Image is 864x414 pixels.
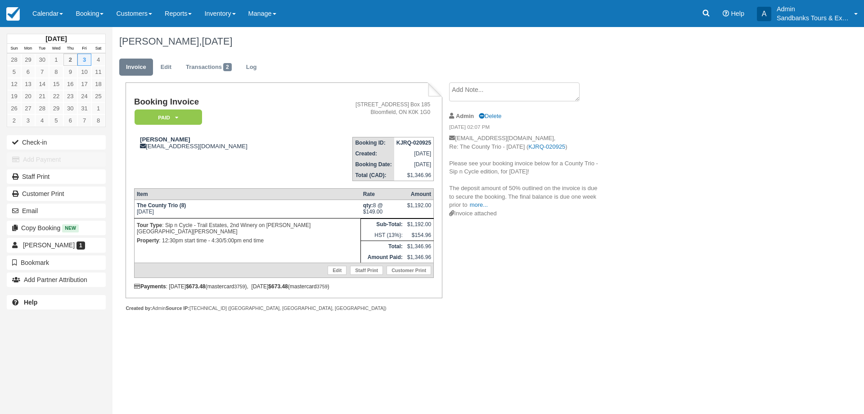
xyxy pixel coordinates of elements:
h1: [PERSON_NAME], [119,36,754,47]
th: Total (CAD): [353,170,394,181]
a: Customer Print [7,187,106,201]
div: : [DATE] (mastercard ), [DATE] (mastercard ) [134,283,434,290]
th: Booking Date: [353,159,394,170]
th: Mon [21,44,35,54]
a: 8 [49,66,63,78]
th: Tue [35,44,49,54]
span: 2 [223,63,232,71]
strong: Admin [456,113,474,119]
a: Invoice [119,59,153,76]
strong: [PERSON_NAME] [140,136,190,143]
td: [DATE] [394,159,434,170]
a: 17 [77,78,91,90]
a: 1 [49,54,63,66]
a: 9 [63,66,77,78]
strong: Payments [134,283,166,290]
a: 19 [7,90,21,102]
a: 6 [21,66,35,78]
a: 30 [63,102,77,114]
a: Customer Print [387,266,431,275]
th: Sat [91,44,105,54]
th: Amount [405,189,434,200]
div: A [757,7,771,21]
td: HST (13%): [361,230,405,241]
a: 1 [91,102,105,114]
address: [STREET_ADDRESS] Box 185 Bloomfield, ON K0K 1G0 [312,101,430,116]
a: 5 [7,66,21,78]
a: 15 [49,78,63,90]
td: $1,346.96 [405,252,434,263]
a: 27 [21,102,35,114]
button: Add Payment [7,152,106,167]
strong: Created by: [126,305,152,311]
a: 16 [63,78,77,90]
a: 23 [63,90,77,102]
a: 8 [91,114,105,127]
img: checkfront-main-nav-mini-logo.png [6,7,20,21]
strong: qty [363,202,373,209]
a: Edit [154,59,178,76]
a: 21 [35,90,49,102]
a: 28 [7,54,21,66]
em: Paid [135,109,202,125]
div: Admin [TECHNICAL_ID] ([GEOGRAPHIC_DATA], [GEOGRAPHIC_DATA], [GEOGRAPHIC_DATA]) [126,305,442,312]
div: Invoice attached [449,209,601,218]
th: Wed [49,44,63,54]
th: Total: [361,241,405,252]
a: Help [7,295,106,309]
a: Staff Print [7,169,106,184]
div: [EMAIL_ADDRESS][DOMAIN_NAME] [134,136,308,150]
i: Help [723,10,729,17]
span: [DATE] [202,36,232,47]
th: Item [134,189,360,200]
span: Help [731,10,744,17]
th: Sun [7,44,21,54]
small: 3759 [234,284,245,289]
strong: KJRQ-020925 [396,140,431,146]
b: Help [24,299,37,306]
td: [DATE] [394,148,434,159]
a: 2 [63,54,77,66]
td: 8 @ $149.00 [361,200,405,218]
div: $1,192.00 [407,202,431,216]
a: 13 [21,78,35,90]
a: 25 [91,90,105,102]
em: [DATE] 02:07 PM [449,123,601,133]
a: 7 [77,114,91,127]
a: Staff Print [350,266,383,275]
strong: [DATE] [45,35,67,42]
a: 5 [49,114,63,127]
a: 6 [63,114,77,127]
a: Log [239,59,264,76]
th: Rate [361,189,405,200]
p: : Sip n Cycle - Trail Estates, 2nd Winery on [PERSON_NAME][GEOGRAPHIC_DATA][PERSON_NAME] [137,221,358,236]
button: Add Partner Attribution [7,273,106,287]
td: $1,192.00 [405,219,434,230]
a: 7 [35,66,49,78]
a: 24 [77,90,91,102]
a: 30 [35,54,49,66]
a: Delete [479,113,501,119]
a: 31 [77,102,91,114]
a: 10 [77,66,91,78]
th: Thu [63,44,77,54]
a: 29 [21,54,35,66]
a: 28 [35,102,49,114]
a: 4 [91,54,105,66]
strong: Property [137,237,159,244]
strong: The County Trio (8) [137,202,186,209]
a: 2 [7,114,21,127]
th: Created: [353,148,394,159]
a: 11 [91,66,105,78]
a: 14 [35,78,49,90]
th: Fri [77,44,91,54]
td: $154.96 [405,230,434,241]
strong: $673.48 [186,283,205,290]
th: Sub-Total: [361,219,405,230]
button: Copy Booking New [7,221,106,235]
a: 18 [91,78,105,90]
a: 4 [35,114,49,127]
a: Transactions2 [179,59,238,76]
h1: Booking Invoice [134,97,308,107]
span: 1 [76,241,85,250]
